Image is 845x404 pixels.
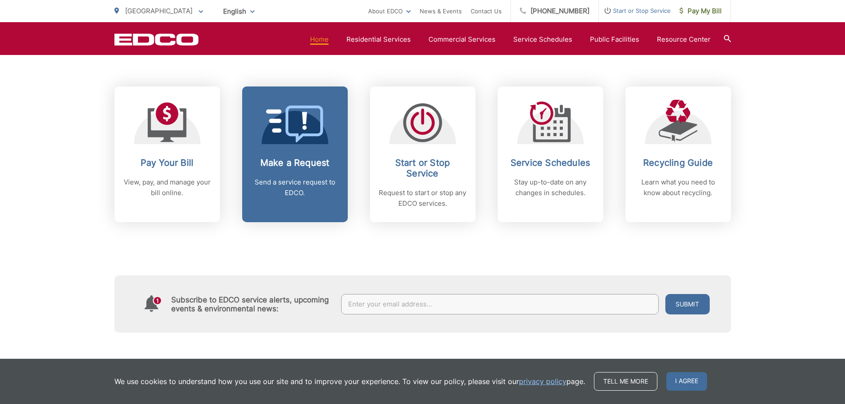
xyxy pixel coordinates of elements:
[310,34,329,45] a: Home
[507,177,594,198] p: Stay up-to-date on any changes in schedules.
[216,4,261,19] span: English
[519,376,566,387] a: privacy policy
[346,34,411,45] a: Residential Services
[125,7,193,15] span: [GEOGRAPHIC_DATA]
[428,34,495,45] a: Commercial Services
[634,177,722,198] p: Learn what you need to know about recycling.
[123,177,211,198] p: View, pay, and manage your bill online.
[471,6,502,16] a: Contact Us
[666,372,707,391] span: I agree
[507,157,594,168] h2: Service Schedules
[634,157,722,168] h2: Recycling Guide
[498,86,603,222] a: Service Schedules Stay up-to-date on any changes in schedules.
[420,6,462,16] a: News & Events
[171,295,333,313] h4: Subscribe to EDCO service alerts, upcoming events & environmental news:
[590,34,639,45] a: Public Facilities
[341,294,659,314] input: Enter your email address...
[251,177,339,198] p: Send a service request to EDCO.
[114,376,585,387] p: We use cookies to understand how you use our site and to improve your experience. To view our pol...
[251,157,339,168] h2: Make a Request
[594,372,657,391] a: Tell me more
[625,86,731,222] a: Recycling Guide Learn what you need to know about recycling.
[242,86,348,222] a: Make a Request Send a service request to EDCO.
[114,33,199,46] a: EDCD logo. Return to the homepage.
[123,157,211,168] h2: Pay Your Bill
[513,34,572,45] a: Service Schedules
[379,157,467,179] h2: Start or Stop Service
[680,6,722,16] span: Pay My Bill
[657,34,711,45] a: Resource Center
[379,188,467,209] p: Request to start or stop any EDCO services.
[114,86,220,222] a: Pay Your Bill View, pay, and manage your bill online.
[665,294,710,314] button: Submit
[368,6,411,16] a: About EDCO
